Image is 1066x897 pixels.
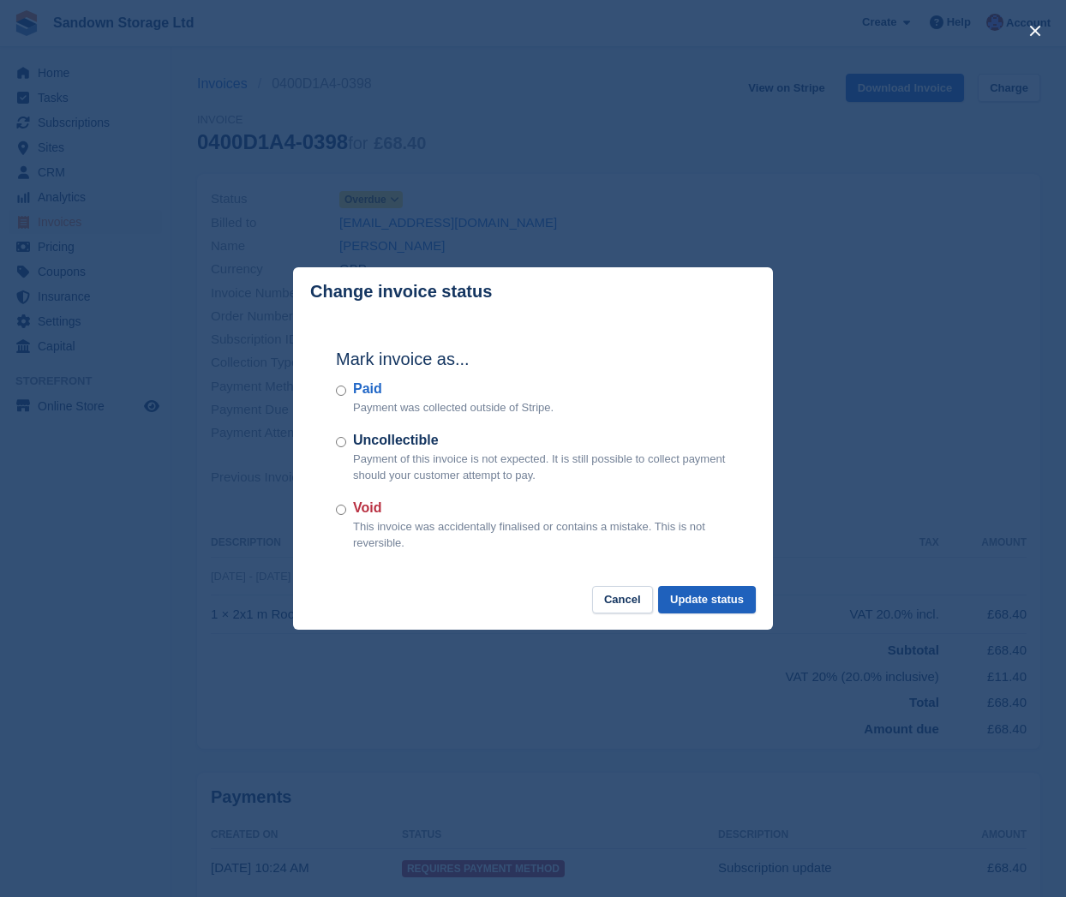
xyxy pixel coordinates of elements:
[353,379,554,399] label: Paid
[353,430,730,451] label: Uncollectible
[353,518,730,552] p: This invoice was accidentally finalised or contains a mistake. This is not reversible.
[658,586,756,614] button: Update status
[1021,17,1049,45] button: close
[353,451,730,484] p: Payment of this invoice is not expected. It is still possible to collect payment should your cust...
[310,282,492,302] p: Change invoice status
[592,586,653,614] button: Cancel
[353,399,554,416] p: Payment was collected outside of Stripe.
[336,346,730,372] h2: Mark invoice as...
[353,498,730,518] label: Void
